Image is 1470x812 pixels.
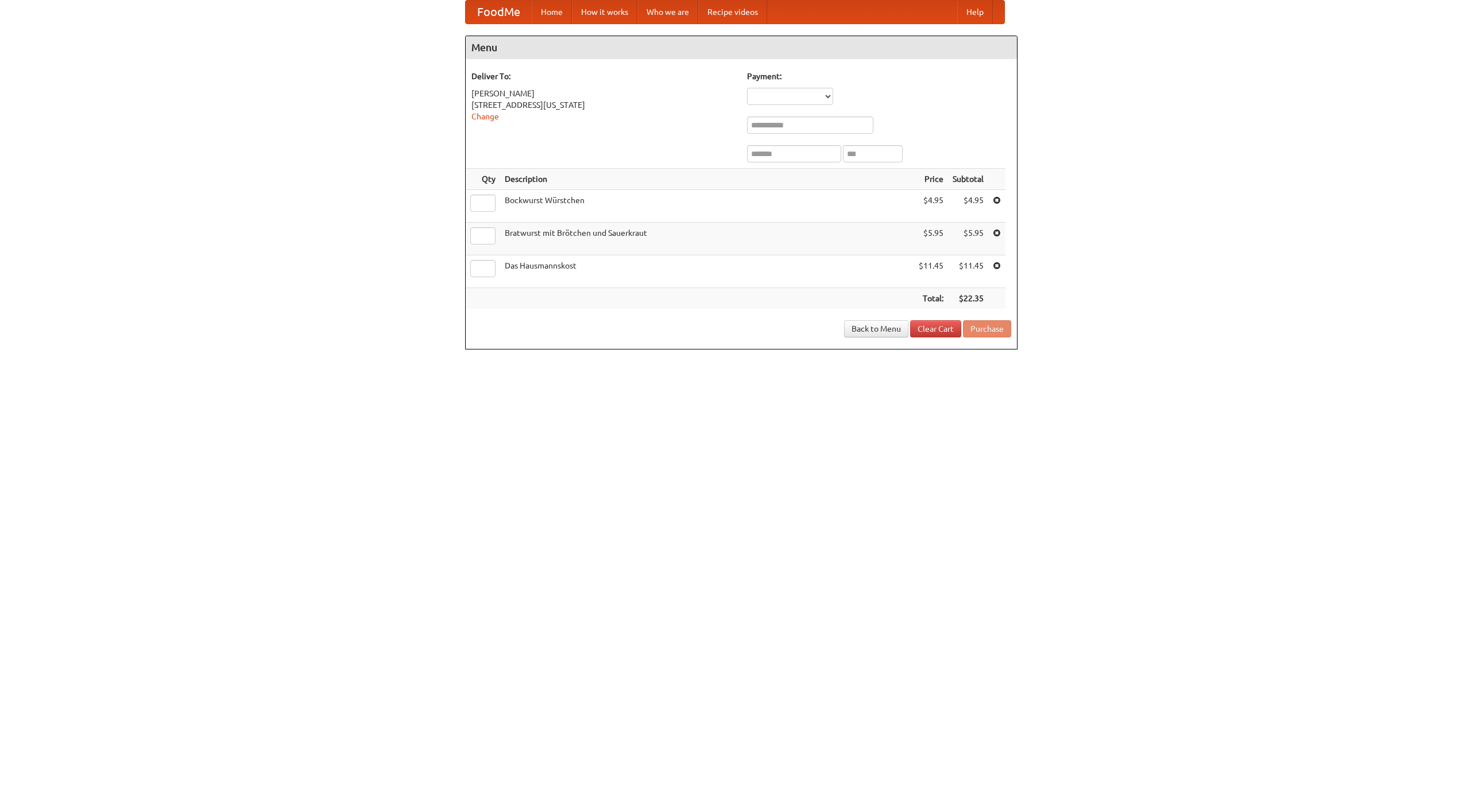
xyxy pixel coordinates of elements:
[637,1,698,24] a: Who we are
[572,1,637,24] a: How it works
[471,71,736,82] h5: Deliver To:
[914,288,948,309] th: Total:
[466,36,1017,59] h4: Menu
[948,169,988,190] th: Subtotal
[500,223,914,255] td: Bratwurst mit Brötchen und Sauerkraut
[948,288,988,309] th: $22.35
[500,169,914,190] th: Description
[532,1,572,24] a: Home
[466,169,500,190] th: Qty
[963,320,1011,337] button: Purchase
[747,71,1011,82] h5: Payment:
[914,190,948,223] td: $4.95
[844,320,908,337] a: Back to Menu
[500,255,914,288] td: Das Hausmannskost
[957,1,993,24] a: Help
[471,99,736,111] div: [STREET_ADDRESS][US_STATE]
[914,169,948,190] th: Price
[466,1,532,24] a: FoodMe
[948,255,988,288] td: $11.45
[471,112,499,121] a: Change
[471,88,736,99] div: [PERSON_NAME]
[948,223,988,255] td: $5.95
[948,190,988,223] td: $4.95
[914,255,948,288] td: $11.45
[500,190,914,223] td: Bockwurst Würstchen
[698,1,767,24] a: Recipe videos
[914,223,948,255] td: $5.95
[910,320,961,337] a: Clear Cart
